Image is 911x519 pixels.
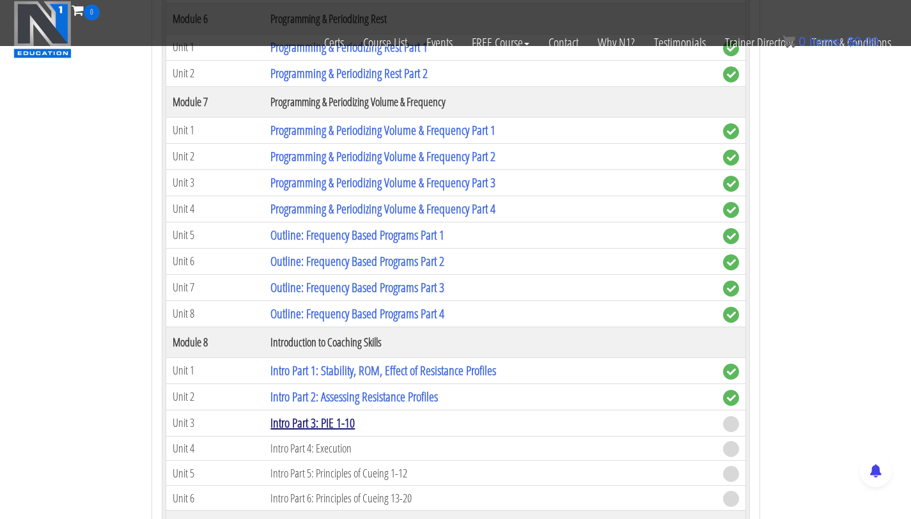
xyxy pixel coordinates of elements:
[462,20,539,65] a: FREE Course
[166,461,264,486] td: Unit 5
[166,436,264,461] td: Unit 4
[783,35,879,49] a: 0 items: $0.00
[13,1,72,58] img: n1-education
[723,202,739,218] span: complete
[723,66,739,82] span: complete
[723,390,739,406] span: complete
[783,35,795,48] img: icon11.png
[166,248,264,274] td: Unit 6
[264,436,716,461] td: Intro Part 4: Execution
[264,461,716,486] td: Intro Part 5: Principles of Cueing 1-12
[264,86,716,117] th: Programming & Periodizing Volume & Frequency
[315,20,354,65] a: Certs
[847,35,879,49] bdi: 0.00
[270,362,496,379] a: Intro Part 1: Stability, ROM, Effect of Resistance Profiles
[270,148,495,165] a: Programming & Periodizing Volume & Frequency Part 2
[166,60,264,86] td: Unit 2
[166,357,264,383] td: Unit 1
[847,35,854,49] span: $
[166,486,264,511] td: Unit 6
[166,383,264,410] td: Unit 2
[270,226,444,244] a: Outline: Frequency Based Programs Part 1
[166,143,264,169] td: Unit 2
[270,252,444,270] a: Outline: Frequency Based Programs Part 2
[166,410,264,436] td: Unit 3
[166,196,264,222] td: Unit 4
[723,364,739,380] span: complete
[270,174,495,191] a: Programming & Periodizing Volume & Frequency Part 3
[644,20,715,65] a: Testimonials
[723,254,739,270] span: complete
[723,123,739,139] span: complete
[270,65,428,82] a: Programming & Periodizing Rest Part 2
[270,414,355,431] a: Intro Part 3: PIE 1-10
[723,228,739,244] span: complete
[264,486,716,511] td: Intro Part 6: Principles of Cueing 13-20
[723,307,739,323] span: complete
[723,281,739,297] span: complete
[802,20,901,65] a: Terms & Conditions
[417,20,462,65] a: Events
[798,35,806,49] span: 0
[166,117,264,143] td: Unit 1
[166,86,264,117] th: Module 7
[354,20,417,65] a: Course List
[809,35,843,49] span: items:
[264,327,716,357] th: Introduction to Coaching Skills
[270,121,495,139] a: Programming & Periodizing Volume & Frequency Part 1
[84,4,100,20] span: 0
[270,279,444,296] a: Outline: Frequency Based Programs Part 3
[166,300,264,327] td: Unit 8
[166,327,264,357] th: Module 8
[166,274,264,300] td: Unit 7
[166,169,264,196] td: Unit 3
[270,388,438,405] a: Intro Part 2: Assessing Resistance Profiles
[723,150,739,166] span: complete
[588,20,644,65] a: Why N1?
[715,20,802,65] a: Trainer Directory
[270,305,444,322] a: Outline: Frequency Based Programs Part 4
[270,200,495,217] a: Programming & Periodizing Volume & Frequency Part 4
[72,1,100,19] a: 0
[723,176,739,192] span: complete
[539,20,588,65] a: Contact
[166,222,264,248] td: Unit 5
